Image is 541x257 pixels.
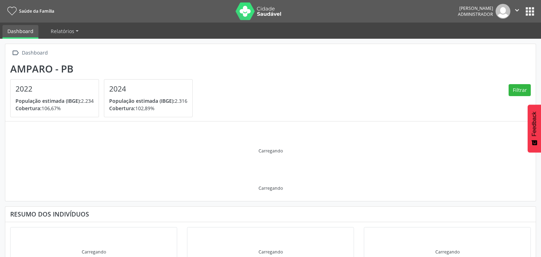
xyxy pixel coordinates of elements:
button: Filtrar [509,84,531,96]
p: 102,89% [109,105,187,112]
span: Relatórios [51,28,74,35]
a: Relatórios [46,25,83,37]
img: img [496,4,510,19]
p: 2.234 [15,97,94,105]
div: Carregando [259,249,283,255]
div: Carregando [82,249,106,255]
button: Feedback - Mostrar pesquisa [528,105,541,152]
span: População estimada (IBGE): [15,98,81,104]
a:  Dashboard [10,48,49,58]
h4: 2024 [109,84,187,93]
div: Amparo - PB [10,63,198,75]
h4: 2022 [15,84,94,93]
i:  [10,48,20,58]
div: Resumo dos indivíduos [10,210,531,218]
a: Dashboard [2,25,38,39]
span: População estimada (IBGE): [109,98,175,104]
button:  [510,4,524,19]
span: Saúde da Família [19,8,54,14]
span: Feedback [531,112,537,136]
div: [PERSON_NAME] [458,5,493,11]
span: Administrador [458,11,493,17]
span: Cobertura: [109,105,135,112]
button: apps [524,5,536,18]
p: 2.316 [109,97,187,105]
i:  [513,6,521,14]
a: Saúde da Família [5,5,54,17]
div: Carregando [259,185,283,191]
p: 106,67% [15,105,94,112]
div: Carregando [435,249,460,255]
span: Cobertura: [15,105,42,112]
div: Dashboard [20,48,49,58]
div: Carregando [259,148,283,154]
